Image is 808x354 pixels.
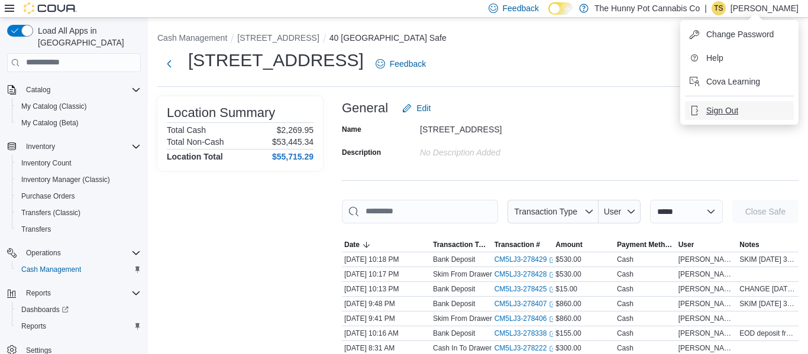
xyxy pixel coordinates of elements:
a: Dashboards [17,303,73,317]
span: User [604,207,622,216]
a: Inventory Manager (Classic) [17,173,115,187]
span: Reports [21,286,141,300]
button: Transfers (Classic) [12,204,146,221]
span: Amount [555,240,582,249]
input: Dark Mode [548,2,573,15]
span: SKIM [DATE] 3 x 100 1 x 50 9 x 20 [739,255,796,264]
button: Amount [553,238,615,252]
button: Catalog [21,83,55,97]
button: Cash Management [12,261,146,278]
a: Purchase Orders [17,189,80,203]
button: Sign Out [685,101,794,120]
span: $300.00 [555,343,581,353]
span: SKIM [DATE] 3 x 100 2 x 50 23 x 20 [739,299,796,308]
div: [DATE] 9:41 PM [342,311,431,326]
button: Close Safe [732,200,799,223]
svg: External link [549,345,556,352]
span: $860.00 [555,314,581,323]
span: Sign Out [706,105,738,116]
span: Reports [21,321,46,331]
a: Dashboards [12,301,146,318]
svg: External link [549,316,556,323]
h1: [STREET_ADDRESS] [188,48,364,72]
span: [PERSON_NAME] [678,269,735,279]
span: Transaction # [495,240,540,249]
span: Transaction Type [514,207,577,216]
h3: Location Summary [167,106,275,120]
button: [STREET_ADDRESS] [237,33,319,43]
a: Feedback [371,52,431,76]
span: CHANGE [DATE] 3 x 5 [739,284,796,294]
a: My Catalog (Beta) [17,116,83,130]
span: Inventory [26,142,55,151]
button: Change Password [685,25,794,44]
div: Cash [617,269,634,279]
div: Cash [617,299,634,308]
button: User [599,200,641,223]
div: [STREET_ADDRESS] [420,120,578,134]
span: [PERSON_NAME] [678,343,735,353]
span: Transfers (Classic) [17,206,141,220]
span: Edit [416,102,431,114]
span: Feedback [503,2,539,14]
a: CM5LJ3-278406External link [495,314,557,323]
span: Transaction Type [433,240,490,249]
h6: Total Non-Cash [167,137,224,147]
div: [DATE] 10:17 PM [342,267,431,281]
p: [PERSON_NAME] [731,1,799,15]
img: Cova [24,2,77,14]
p: $2,269.95 [277,125,313,135]
button: Transaction Type [431,238,492,252]
button: Cash Management [157,33,227,43]
span: User [678,240,694,249]
button: Edit [397,96,435,120]
p: Bank Deposit [433,284,475,294]
a: Cash Management [17,262,86,277]
span: $15.00 [555,284,577,294]
button: Operations [2,245,146,261]
button: Transaction Type [508,200,599,223]
button: Transaction # [492,238,554,252]
span: Catalog [21,83,141,97]
input: This is a search bar. As you type, the results lower in the page will automatically filter. [342,200,498,223]
p: Skim From Drawer (Drawer 3) [433,314,528,323]
span: $155.00 [555,329,581,338]
span: $530.00 [555,269,581,279]
button: Date [342,238,431,252]
span: Date [344,240,360,249]
button: Inventory [21,139,60,154]
span: Cash Management [21,265,81,274]
span: My Catalog (Classic) [21,102,87,111]
span: $860.00 [555,299,581,308]
a: CM5LJ3-278222External link [495,343,557,353]
p: $53,445.34 [272,137,313,147]
p: Skim From Drawer (Drawer 1) [433,269,528,279]
span: Cash Management [17,262,141,277]
span: Inventory Manager (Classic) [17,173,141,187]
div: [DATE] 10:18 PM [342,252,431,267]
button: My Catalog (Beta) [12,115,146,131]
button: My Catalog (Classic) [12,98,146,115]
span: Cova Learning [706,76,760,87]
p: Bank Deposit [433,255,475,264]
button: Reports [12,318,146,334]
span: Dashboards [17,303,141,317]
span: Notes [739,240,759,249]
div: [DATE] 9:48 PM [342,297,431,311]
a: My Catalog (Classic) [17,99,92,113]
a: CM5LJ3-278429External link [495,255,557,264]
span: My Catalog (Beta) [21,118,79,128]
svg: External link [549,301,556,308]
button: User [676,238,738,252]
button: Next [157,52,181,76]
button: Notes [737,238,799,252]
span: Transfers [21,225,51,234]
a: Reports [17,319,51,333]
svg: External link [549,330,556,337]
a: CM5LJ3-278425External link [495,284,557,294]
span: Close Safe [745,206,786,217]
span: Feedback [390,58,426,70]
a: CM5LJ3-278428External link [495,269,557,279]
button: Payment Methods [615,238,676,252]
